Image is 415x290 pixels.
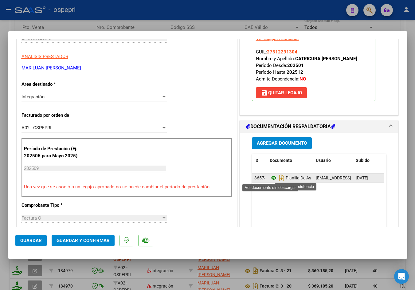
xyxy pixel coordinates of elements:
[394,269,409,284] div: Open Intercom Messenger
[256,87,307,98] button: Quitar Legajo
[270,175,326,180] span: Planilla De Asistencia
[261,89,268,96] mat-icon: save
[287,63,304,68] strong: 202501
[252,26,375,101] p: Legajo preaprobado para Período de Prestación:
[24,145,86,159] p: Período de Prestación (Ej: 202505 para Mayo 2025)
[356,158,370,163] span: Subido
[24,183,230,190] p: Una vez que se asoció a un legajo aprobado no se puede cambiar el período de prestación.
[52,235,115,246] button: Guardar y Confirmar
[278,173,286,183] i: Descargar documento
[353,154,384,167] datatable-header-cell: Subido
[270,158,292,163] span: Documento
[313,154,353,167] datatable-header-cell: Usuario
[22,65,232,72] p: MARILUAN [PERSON_NAME]
[254,175,267,180] span: 36573
[22,215,41,221] span: Factura C
[287,69,303,75] strong: 202512
[257,141,307,146] span: Agregar Documento
[240,133,398,260] div: DOCUMENTACIÓN RESPALDATORIA
[22,202,85,209] p: Comprobante Tipo *
[246,123,335,130] h1: DOCUMENTACIÓN RESPALDATORIA
[267,49,297,55] span: 27512291304
[22,54,68,59] span: ANALISIS PRESTADOR
[240,120,398,133] mat-expansion-panel-header: DOCUMENTACIÓN RESPALDATORIA
[384,154,415,167] datatable-header-cell: Acción
[256,49,357,82] span: CUIL: Nombre y Apellido: Período Desde: Período Hasta: Admite Dependencia:
[356,175,368,180] span: [DATE]
[261,90,302,96] span: Quitar Legajo
[252,154,267,167] datatable-header-cell: ID
[22,81,85,88] p: Area destinado *
[15,235,47,246] button: Guardar
[256,35,299,42] div: Ver Legajo Asociado
[20,238,42,243] span: Guardar
[267,154,313,167] datatable-header-cell: Documento
[316,158,331,163] span: Usuario
[300,76,306,82] strong: NO
[295,56,357,61] strong: CATRICURA [PERSON_NAME]
[22,94,45,100] span: Integración
[254,158,258,163] span: ID
[252,137,312,149] button: Agregar Documento
[22,112,85,119] p: Facturado por orden de
[57,238,110,243] span: Guardar y Confirmar
[22,125,51,131] span: A02 - OSPEPRI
